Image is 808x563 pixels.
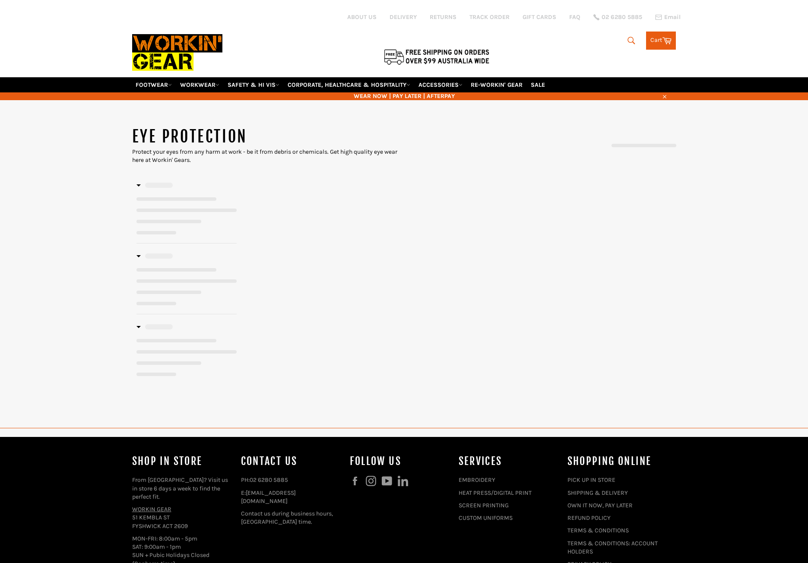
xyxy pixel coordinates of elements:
[655,14,681,21] a: Email
[177,77,223,92] a: WORKWEAR
[415,77,466,92] a: ACCESSORIES
[459,489,532,497] a: HEAT PRESS/DIGITAL PRINT
[241,476,341,484] p: PH:
[467,77,526,92] a: RE-WORKIN' GEAR
[527,77,548,92] a: SALE
[241,454,341,468] h4: Contact Us
[459,502,509,509] a: SCREEN PRINTING
[132,454,232,468] h4: Shop In Store
[567,502,633,509] a: OWN IT NOW, PAY LATER
[132,28,222,77] img: Workin Gear leaders in Workwear, Safety Boots, PPE, Uniforms. Australia's No.1 in Workwear
[567,454,668,468] h4: SHOPPING ONLINE
[347,13,377,21] a: ABOUT US
[567,527,629,534] a: TERMS & CONDITIONS
[390,13,417,21] a: DELIVERY
[459,476,495,484] a: EMBROIDERY
[664,14,681,20] span: Email
[241,489,296,505] a: [EMAIL_ADDRESS][DOMAIN_NAME]
[350,454,450,468] h4: Follow us
[567,514,611,522] a: REFUND POLICY
[132,476,232,501] p: From [GEOGRAPHIC_DATA]? Visit us in store 6 days a week to find the perfect fit.
[132,77,175,92] a: FOOTWEAR
[567,476,615,484] a: PICK UP IN STORE
[132,505,232,530] p: 51 KEMBLA ST FYSHWICK ACT 2609
[430,13,456,21] a: RETURNS
[284,77,414,92] a: CORPORATE, HEALTHCARE & HOSPITALITY
[132,506,171,513] a: WORKIN GEAR
[241,489,341,506] p: E:
[567,540,658,555] a: TERMS & CONDITIONS: ACCOUNT HOLDERS
[132,148,397,164] span: Protect your eyes from any harm at work - be it from debris or chemicals. Get high quality eye we...
[569,13,580,21] a: FAQ
[567,489,628,497] a: SHIPPING & DELIVERY
[523,13,556,21] a: GIFT CARDS
[469,13,510,21] a: TRACK ORDER
[602,14,642,20] span: 02 6280 5885
[459,514,513,522] a: CUSTOM UNIFORMS
[459,454,559,468] h4: services
[132,126,404,148] h1: EYE PROTECTION
[250,476,288,484] a: 02 6280 5885
[383,47,491,66] img: Flat $9.95 shipping Australia wide
[224,77,283,92] a: SAFETY & HI VIS
[132,92,676,100] span: WEAR NOW | PAY LATER | AFTERPAY
[593,14,642,20] a: 02 6280 5885
[241,509,341,526] p: Contact us during business hours, [GEOGRAPHIC_DATA] time.
[646,32,676,50] a: Cart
